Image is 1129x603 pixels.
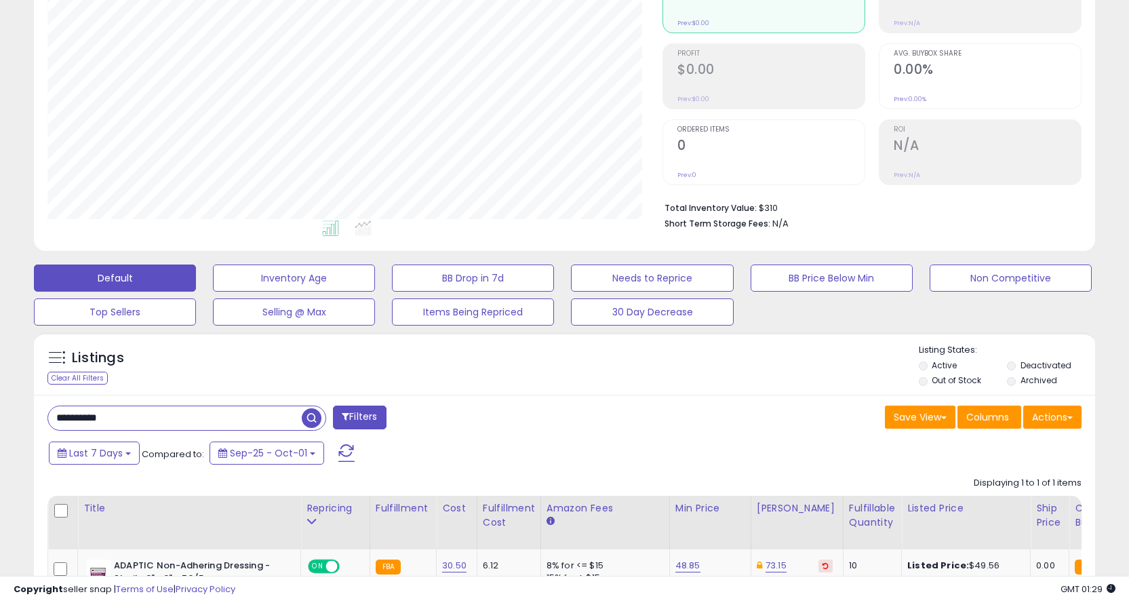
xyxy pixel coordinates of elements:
[894,62,1081,80] h2: 0.00%
[677,62,865,80] h2: $0.00
[677,19,709,27] small: Prev: $0.00
[849,560,891,572] div: 10
[571,265,733,292] button: Needs to Reprice
[823,562,829,569] i: Revert to store-level Dynamic Max Price
[894,126,1081,134] span: ROI
[757,561,762,570] i: This overrides the store level Dynamic Max Price for this listing
[142,448,204,461] span: Compared to:
[677,126,865,134] span: Ordered Items
[547,501,664,516] div: Amazon Fees
[210,442,324,465] button: Sep-25 - Oct-01
[677,50,865,58] span: Profit
[677,138,865,156] h2: 0
[894,19,920,27] small: Prev: N/A
[894,138,1081,156] h2: N/A
[442,501,471,516] div: Cost
[932,374,981,386] label: Out of Stock
[114,560,279,588] b: ADAPTIC Non-Adhering Dressing - Sterile 3" x 3" - 50/Bx
[72,349,124,368] h5: Listings
[665,218,770,229] b: Short Term Storage Fees:
[1021,359,1071,371] label: Deactivated
[116,583,174,596] a: Terms of Use
[309,561,326,572] span: ON
[894,95,926,103] small: Prev: 0.00%
[894,171,920,179] small: Prev: N/A
[442,559,467,572] a: 30.50
[547,560,659,572] div: 8% for <= $15
[230,446,307,460] span: Sep-25 - Oct-01
[547,516,555,528] small: Amazon Fees.
[333,406,386,429] button: Filters
[392,265,554,292] button: BB Drop in 7d
[766,559,787,572] a: 73.15
[677,95,709,103] small: Prev: $0.00
[751,265,913,292] button: BB Price Below Min
[376,501,431,516] div: Fulfillment
[14,583,63,596] strong: Copyright
[1021,374,1057,386] label: Archived
[757,501,837,516] div: [PERSON_NAME]
[306,501,364,516] div: Repricing
[957,406,1021,429] button: Columns
[483,560,530,572] div: 6.12
[213,265,375,292] button: Inventory Age
[675,501,745,516] div: Min Price
[83,501,295,516] div: Title
[665,202,757,214] b: Total Inventory Value:
[1036,501,1063,530] div: Ship Price
[483,501,535,530] div: Fulfillment Cost
[14,583,235,596] div: seller snap | |
[849,501,896,530] div: Fulfillable Quantity
[894,50,1081,58] span: Avg. Buybox Share
[213,298,375,326] button: Selling @ Max
[930,265,1092,292] button: Non Competitive
[69,446,123,460] span: Last 7 Days
[974,477,1082,490] div: Displaying 1 to 1 of 1 items
[966,410,1009,424] span: Columns
[907,501,1025,516] div: Listed Price
[34,265,196,292] button: Default
[907,560,1020,572] div: $49.56
[1036,560,1058,572] div: 0.00
[665,199,1071,215] li: $310
[675,559,700,572] a: 48.85
[932,359,957,371] label: Active
[376,560,401,575] small: FBA
[392,298,554,326] button: Items Being Repriced
[919,344,1095,357] p: Listing States:
[176,583,235,596] a: Privacy Policy
[885,406,955,429] button: Save View
[47,372,108,385] div: Clear All Filters
[49,442,140,465] button: Last 7 Days
[1023,406,1082,429] button: Actions
[772,217,789,230] span: N/A
[571,298,733,326] button: 30 Day Decrease
[1061,583,1115,596] span: 2025-10-10 01:29 GMT
[907,559,969,572] b: Listed Price:
[34,298,196,326] button: Top Sellers
[87,560,111,587] img: 41TN2IcUd9L._SL40_.jpg
[677,171,696,179] small: Prev: 0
